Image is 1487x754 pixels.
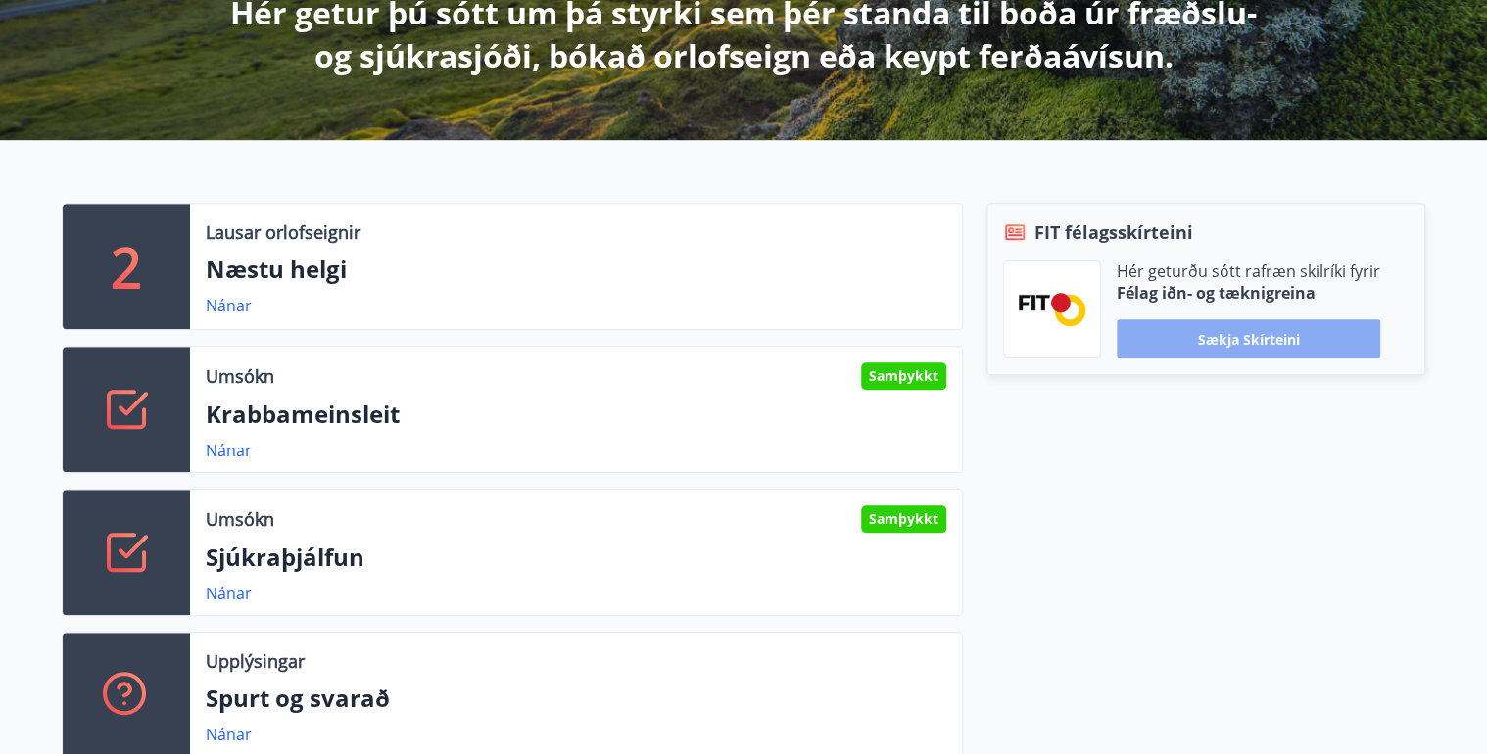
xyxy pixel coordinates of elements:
[861,362,946,390] div: Samþykkt
[206,648,305,674] p: Upplýsingar
[206,363,274,389] p: Umsókn
[111,229,142,304] p: 2
[861,505,946,533] div: Samþykkt
[206,583,252,604] a: Nánar
[1117,260,1380,282] p: Hér geturðu sótt rafræn skilríki fyrir
[206,682,946,715] p: Spurt og svarað
[206,295,252,316] a: Nánar
[1034,219,1193,245] span: FIT félagsskírteini
[206,506,274,532] p: Umsókn
[1117,319,1380,358] button: Sækja skírteini
[206,440,252,461] a: Nánar
[1019,293,1085,325] img: FPQVkF9lTnNbbaRSFyT17YYeljoOGk5m51IhT0bO.png
[206,724,252,745] a: Nánar
[1117,282,1380,304] p: Félag iðn- og tæknigreina
[206,253,946,286] p: Næstu helgi
[206,398,946,431] p: Krabbameinsleit
[206,541,946,574] p: Sjúkraþjálfun
[206,219,360,245] p: Lausar orlofseignir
